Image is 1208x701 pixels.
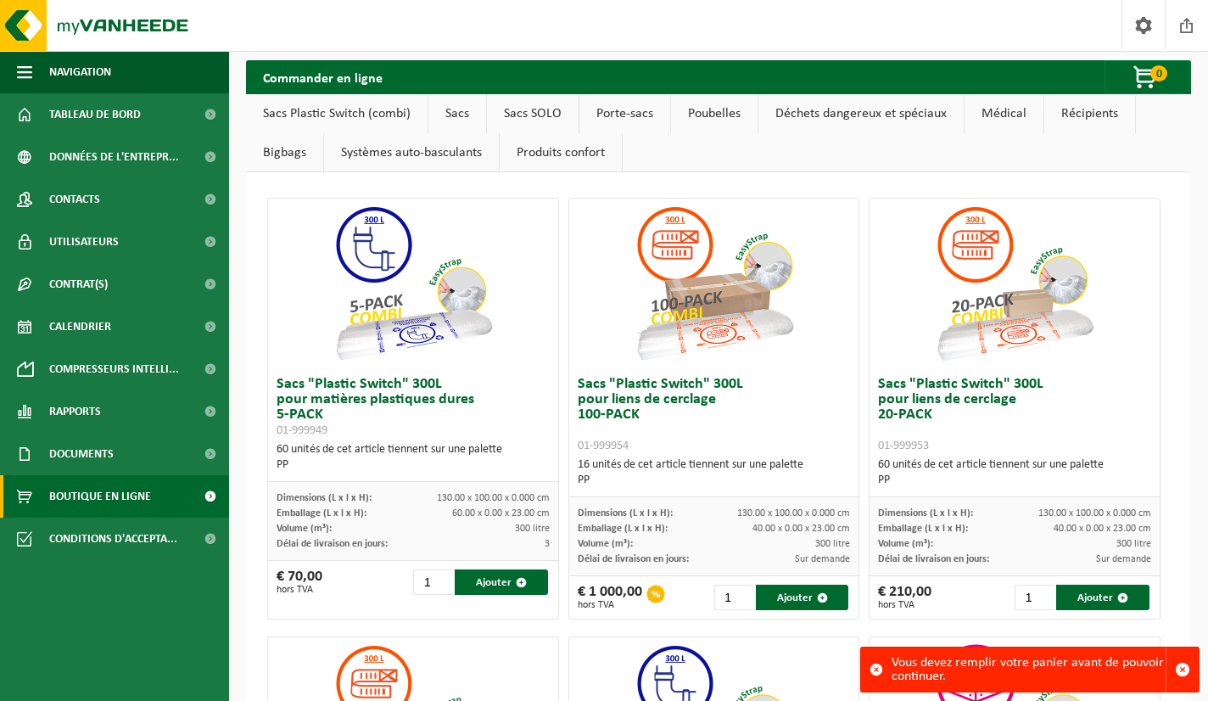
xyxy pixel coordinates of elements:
[49,518,177,560] span: Conditions d'accepta...
[878,457,1151,488] div: 60 unités de cet article tiennent sur une palette
[1150,65,1167,81] span: 0
[578,539,633,549] span: Volume (m³):
[500,133,622,172] a: Produits confort
[1096,554,1151,564] span: Sur demande
[878,585,931,610] div: € 210,00
[49,178,100,221] span: Contacts
[49,348,179,390] span: Compresseurs intelli...
[49,93,141,136] span: Tableau de bord
[671,94,758,133] a: Poubelles
[49,306,111,348] span: Calendrier
[277,585,322,595] span: hors TVA
[246,94,428,133] a: Sacs Plastic Switch (combi)
[737,508,850,519] span: 130.00 x 100.00 x 0.000 cm
[49,51,111,93] span: Navigation
[714,585,754,610] input: 1
[878,440,929,452] span: 01-999953
[277,377,550,438] h3: Sacs "Plastic Switch" 300L pour matières plastiques dures 5-PACK
[1105,60,1189,94] button: 0
[752,524,850,534] span: 40.00 x 0.00 x 23.00 cm
[578,473,851,488] div: PP
[578,440,629,452] span: 01-999954
[758,94,964,133] a: Déchets dangereux et spéciaux
[629,199,799,368] img: 01-999954
[277,457,550,473] div: PP
[878,524,968,534] span: Emballage (L x l x H):
[277,424,327,437] span: 01-999949
[413,569,453,595] input: 1
[578,600,642,610] span: hors TVA
[487,94,579,133] a: Sacs SOLO
[452,508,550,519] span: 60.00 x 0.00 x 23.00 cm
[428,94,486,133] a: Sacs
[277,539,388,549] span: Délai de livraison en jours:
[324,133,499,172] a: Systèmes auto-basculants
[49,433,114,475] span: Documents
[930,199,1099,368] img: 01-999953
[515,524,550,534] span: 300 litre
[545,539,550,549] span: 3
[328,199,498,368] img: 01-999949
[815,539,850,549] span: 300 litre
[1038,508,1151,519] span: 130.00 x 100.00 x 0.000 cm
[277,524,332,534] span: Volume (m³):
[49,390,101,433] span: Rapports
[1116,539,1151,549] span: 300 litre
[878,473,1151,488] div: PP
[578,524,668,534] span: Emballage (L x l x H):
[49,475,151,518] span: Boutique en ligne
[578,554,689,564] span: Délai de livraison en jours:
[878,539,933,549] span: Volume (m³):
[246,133,323,172] a: Bigbags
[756,585,849,610] button: Ajouter
[578,377,851,453] h3: Sacs "Plastic Switch" 300L pour liens de cerclage 100-PACK
[892,648,1166,692] div: Vous devez remplir votre panier avant de pouvoir continuer.
[1044,94,1135,133] a: Récipients
[49,136,179,178] span: Données de l'entrepr...
[277,569,322,595] div: € 70,00
[1056,585,1149,610] button: Ajouter
[578,585,642,610] div: € 1 000,00
[1054,524,1151,534] span: 40.00 x 0.00 x 23.00 cm
[579,94,670,133] a: Porte-sacs
[277,442,550,473] div: 60 unités de cet article tiennent sur une palette
[1015,585,1054,610] input: 1
[455,569,548,595] button: Ajouter
[437,493,550,503] span: 130.00 x 100.00 x 0.000 cm
[277,493,372,503] span: Dimensions (L x l x H):
[49,263,108,306] span: Contrat(s)
[277,508,366,519] span: Emballage (L x l x H):
[965,94,1043,133] a: Médical
[878,600,931,610] span: hors TVA
[878,508,973,519] span: Dimensions (L x l x H):
[878,554,989,564] span: Délai de livraison en jours:
[878,377,1151,453] h3: Sacs "Plastic Switch" 300L pour liens de cerclage 20-PACK
[578,457,851,488] div: 16 unités de cet article tiennent sur une palette
[246,60,400,93] h2: Commander en ligne
[49,221,119,263] span: Utilisateurs
[795,554,850,564] span: Sur demande
[578,508,673,519] span: Dimensions (L x l x H):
